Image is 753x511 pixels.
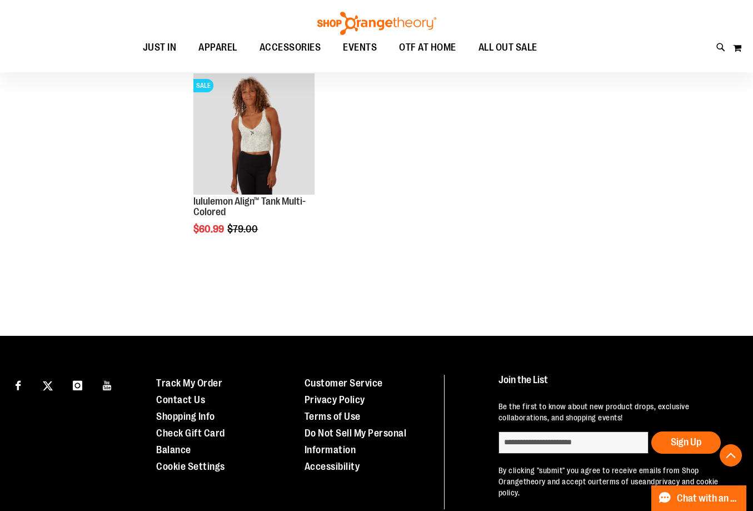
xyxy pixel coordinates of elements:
p: Be the first to know about new product drops, exclusive collaborations, and shopping events! [498,401,733,423]
a: Product image for lululemon Align™ Tank Multi-ColoredSALESALE [193,73,315,196]
a: Visit our Instagram page [68,375,87,394]
input: enter email [498,431,649,454]
span: APPAREL [198,35,237,60]
a: Track My Order [156,378,222,389]
div: product [188,68,320,264]
h4: Join the List [498,375,733,395]
a: Customer Service [305,378,383,389]
a: Cookie Settings [156,461,225,472]
a: privacy and cookie policy. [498,477,719,497]
a: Do Not Sell My Personal Information [305,428,407,455]
a: Accessibility [305,461,360,472]
span: $60.99 [193,224,226,235]
span: Sign Up [671,436,701,448]
a: Visit our X page [38,375,58,394]
a: Visit our Facebook page [8,375,28,394]
span: Chat with an Expert [677,493,740,504]
a: Shopping Info [156,411,215,422]
span: OTF AT HOME [399,35,456,60]
span: ACCESSORIES [260,35,321,60]
a: Contact Us [156,394,205,405]
span: EVENTS [343,35,377,60]
a: terms of use [599,477,642,486]
p: By clicking "submit" you agree to receive emails from Shop Orangetheory and accept our and [498,465,733,498]
span: ALL OUT SALE [478,35,537,60]
button: Back To Top [720,444,742,467]
a: lululemon Align™ Tank Multi-Colored [193,196,306,218]
a: Check Gift Card Balance [156,428,225,455]
a: Visit our Youtube page [98,375,117,394]
img: Product image for lululemon Align™ Tank Multi-Colored [193,73,315,195]
a: Privacy Policy [305,394,365,405]
span: JUST IN [143,35,177,60]
img: Shop Orangetheory [316,12,438,35]
img: Twitter [43,381,53,391]
button: Sign Up [651,431,721,454]
a: Terms of Use [305,411,361,422]
span: $79.00 [227,224,260,235]
span: SALE [193,79,213,92]
button: Chat with an Expert [651,485,747,511]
